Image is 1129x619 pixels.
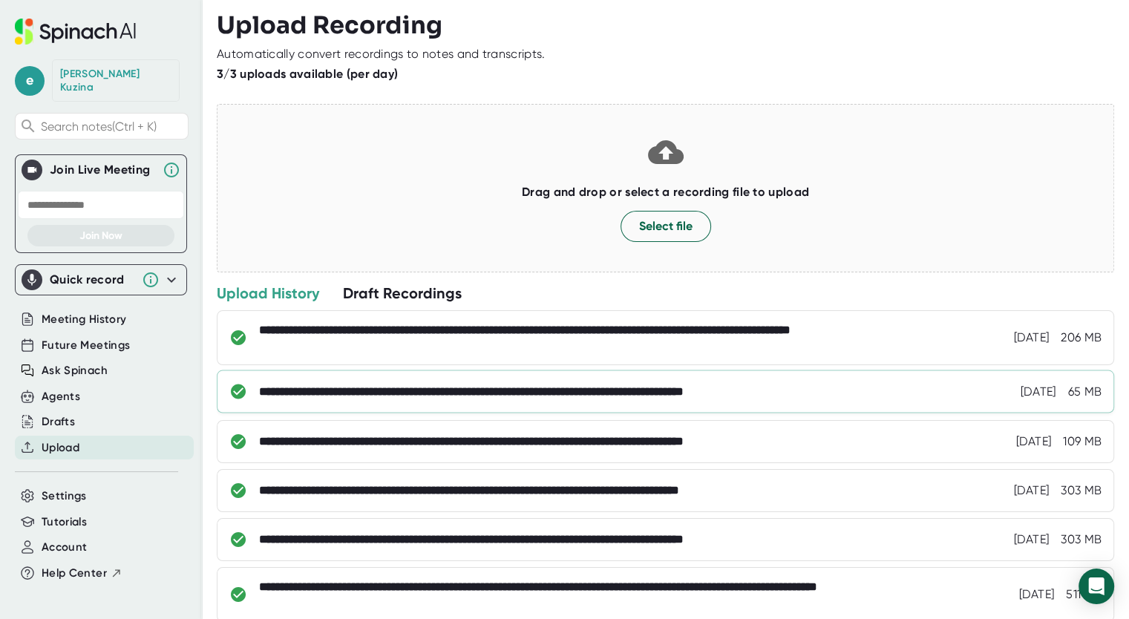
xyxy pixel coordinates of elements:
[1061,330,1102,345] div: 206 MB
[1021,384,1056,399] div: 31.03.2025, 11:04:34
[217,47,545,62] div: Automatically convert recordings to notes and transcripts.
[217,11,1114,39] h3: Upload Recording
[60,68,171,94] div: Elena Kuzina
[22,155,180,185] div: Join Live MeetingJoin Live Meeting
[621,211,711,242] button: Select file
[42,362,108,379] button: Ask Spinach
[522,185,809,199] b: Drag and drop or select a recording file to upload
[15,66,45,96] span: e
[217,284,319,303] div: Upload History
[42,439,79,456] button: Upload
[50,163,155,177] div: Join Live Meeting
[1066,587,1102,602] div: 511 MB
[1063,434,1102,449] div: 109 MB
[1061,483,1102,498] div: 303 MB
[343,284,462,303] div: Draft Recordings
[1013,330,1049,345] div: 22.08.2025, 13:43:36
[1061,532,1102,547] div: 303 MB
[42,413,75,430] button: Drafts
[42,311,126,328] button: Meeting History
[22,265,180,295] div: Quick record
[42,388,80,405] button: Agents
[42,539,87,556] button: Account
[217,67,398,81] b: 3/3 uploads available (per day)
[1079,569,1114,604] div: Open Intercom Messenger
[1015,434,1051,449] div: 31.03.2025, 09:56:43
[1068,384,1102,399] div: 65 MB
[24,163,39,177] img: Join Live Meeting
[639,217,693,235] span: Select file
[1013,483,1049,498] div: 30.03.2025, 20:33:36
[42,565,107,582] span: Help Center
[42,337,130,354] button: Future Meetings
[42,565,122,582] button: Help Center
[41,119,184,134] span: Search notes (Ctrl + K)
[42,514,87,531] button: Tutorials
[27,225,174,246] button: Join Now
[79,229,122,242] span: Join Now
[50,272,134,287] div: Quick record
[1013,532,1049,547] div: 30.03.2025, 20:32:50
[1018,587,1054,602] div: 27.03.2025, 14:26:14
[42,488,87,505] button: Settings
